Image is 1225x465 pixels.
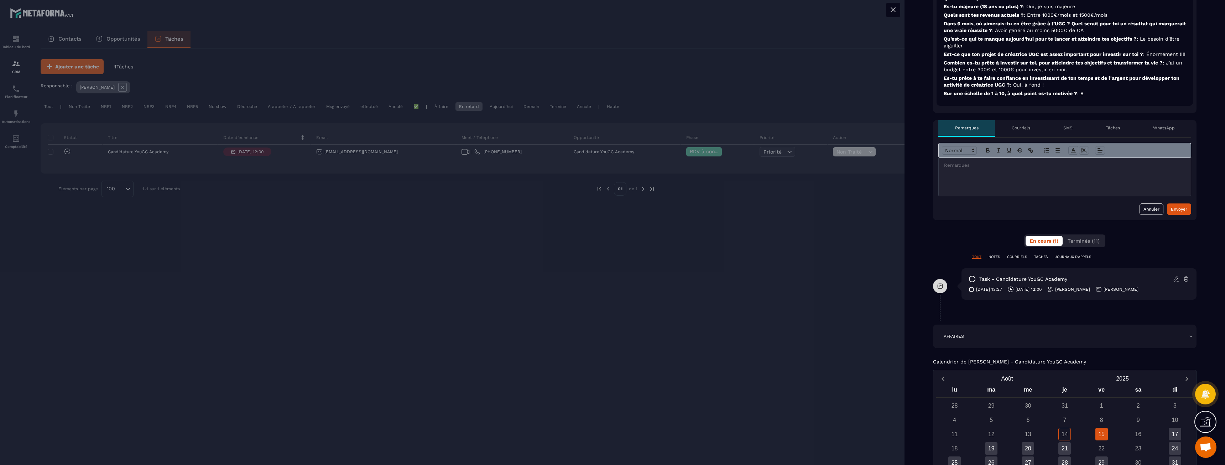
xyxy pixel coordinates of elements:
[1143,51,1185,57] span: : Énormément !!!!
[1180,374,1193,383] button: Next month
[933,359,1086,365] p: Calendrier de [PERSON_NAME] - Candidature YouGC Academy
[1007,254,1027,259] p: COURRIELS
[979,276,1067,283] p: task - Candidature YouGC Academy
[973,385,1010,397] div: ma
[1010,385,1046,397] div: me
[972,254,981,259] p: TOUT
[936,374,949,383] button: Previous month
[1153,125,1175,131] p: WhatsApp
[948,399,961,412] div: 28
[1195,436,1216,458] a: Ouvrir le chat
[1012,125,1030,131] p: Courriels
[1058,399,1071,412] div: 31
[1034,254,1048,259] p: TÂCHES
[1132,399,1145,412] div: 2
[1157,385,1193,397] div: di
[944,334,964,339] p: AFFAIRES
[989,254,1000,259] p: NOTES
[948,442,961,455] div: 18
[1022,442,1034,455] div: 20
[1167,203,1191,215] button: Envoyer
[1058,428,1071,440] div: 14
[1058,442,1071,455] div: 21
[1022,414,1034,426] div: 6
[1077,91,1084,96] span: : 8
[1095,442,1108,455] div: 22
[1058,414,1071,426] div: 7
[1140,203,1163,215] button: Annuler
[1016,286,1042,292] p: [DATE] 12:00
[936,385,973,397] div: lu
[1022,399,1034,412] div: 30
[944,51,1186,58] p: Est-ce que ton projet de créatrice UGC est assez important pour investir sur toi ?
[1104,286,1138,292] p: [PERSON_NAME]
[1106,125,1120,131] p: Tâches
[985,442,997,455] div: 19
[985,428,997,440] div: 12
[1169,428,1181,440] div: 17
[944,90,1186,97] p: Sur une échelle de 1 à 10, à quel point es-tu motivée ?
[1063,125,1073,131] p: SMS
[1026,236,1063,246] button: En cours (1)
[944,36,1186,49] p: Qu’est-ce qui te manque aujourd’hui pour te lancer et atteindre tes objectifs ?
[949,372,1065,385] button: Open months overlay
[955,125,979,131] p: Remarques
[1132,442,1145,455] div: 23
[1095,399,1108,412] div: 1
[1063,236,1104,246] button: Terminés (11)
[948,414,961,426] div: 4
[1095,414,1108,426] div: 8
[1120,385,1157,397] div: sa
[944,60,1186,73] p: Combien es-tu prête à investir sur toi, pour atteindre tes objectifs et transformer ta vie ?
[976,286,1002,292] p: [DATE] 13:27
[1095,428,1108,440] div: 15
[1010,82,1044,88] span: : Oui, à fond !
[948,428,961,440] div: 11
[985,414,997,426] div: 5
[1068,238,1100,244] span: Terminés (11)
[1169,399,1181,412] div: 3
[1169,442,1181,455] div: 24
[1132,414,1145,426] div: 9
[1171,206,1187,213] div: Envoyer
[1132,428,1145,440] div: 16
[1030,238,1058,244] span: En cours (1)
[1169,414,1181,426] div: 10
[1055,254,1091,259] p: JOURNAUX D'APPELS
[944,75,1186,88] p: Es-tu prête à te faire confiance en investissant de ton temps et de l'argent pour développer ton ...
[1046,385,1083,397] div: je
[1083,385,1120,397] div: ve
[985,399,997,412] div: 29
[1065,372,1180,385] button: Open years overlay
[1055,286,1090,292] p: [PERSON_NAME]
[1022,428,1034,440] div: 13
